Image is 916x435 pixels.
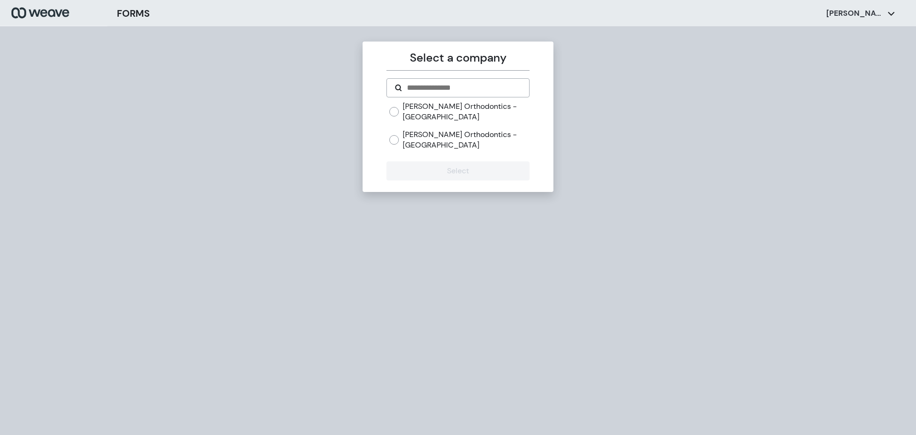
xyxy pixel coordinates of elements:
h3: FORMS [117,6,150,21]
input: Search [406,82,521,94]
button: Select [386,161,529,180]
label: [PERSON_NAME] Orthodontics - [GEOGRAPHIC_DATA] [403,129,529,150]
p: [PERSON_NAME] [826,8,884,19]
label: [PERSON_NAME] Orthodontics - [GEOGRAPHIC_DATA] [403,101,529,122]
p: Select a company [386,49,529,66]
